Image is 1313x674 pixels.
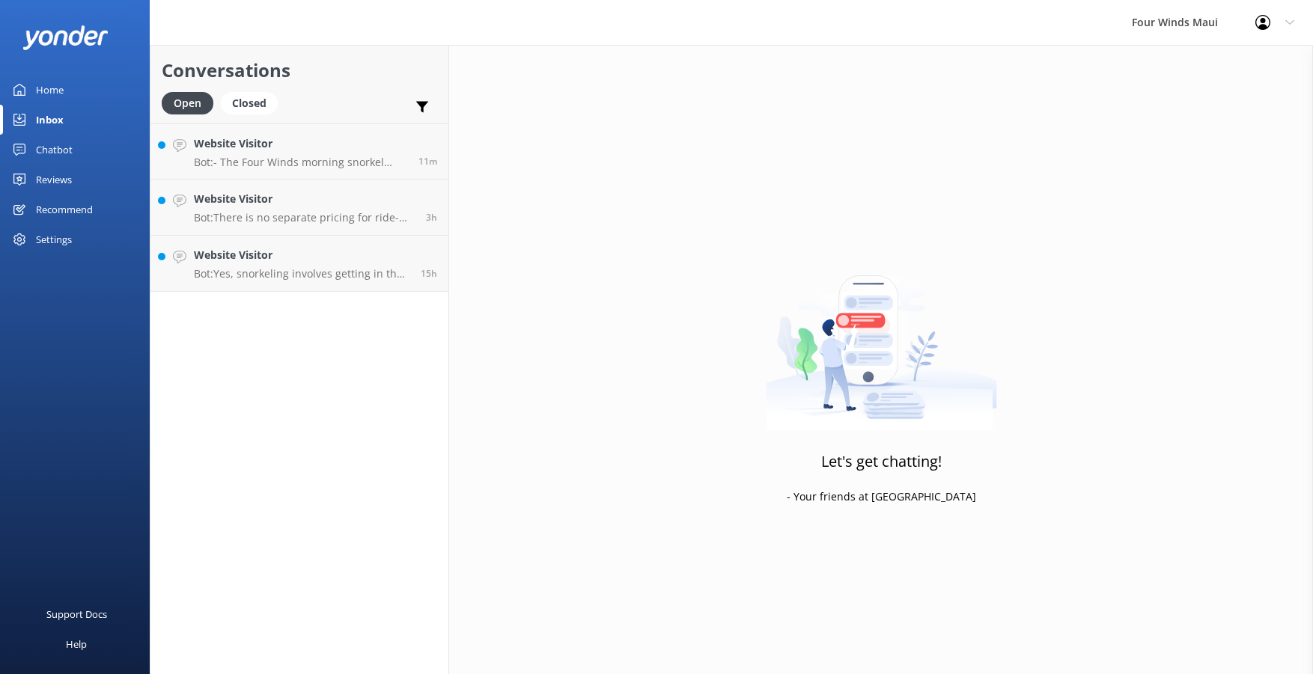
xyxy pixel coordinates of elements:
span: Aug 29 2025 07:58am (UTC -10:00) Pacific/Honolulu [418,155,437,168]
span: Aug 28 2025 05:02pm (UTC -10:00) Pacific/Honolulu [421,267,437,280]
p: Bot: There is no separate pricing for ride-along guests; the cost is the same as a standard admis... [194,211,415,224]
div: Closed [221,92,278,114]
p: Bot: Yes, snorkeling involves getting in the water. Our tours provide snorkeling gear and instruc... [194,267,409,281]
div: Chatbot [36,135,73,165]
h4: Website Visitor [194,135,407,152]
img: yonder-white-logo.png [22,25,109,50]
span: Aug 29 2025 04:59am (UTC -10:00) Pacific/Honolulu [426,211,437,224]
h3: Let's get chatting! [821,450,942,474]
a: Website VisitorBot:- The Four Winds morning snorkel tour has a check-in time of 7:00 am, departs ... [150,123,448,180]
div: Inbox [36,105,64,135]
a: Open [162,94,221,111]
img: artwork of a man stealing a conversation from at giant smartphone [766,244,997,431]
div: Open [162,92,213,114]
h2: Conversations [162,56,437,85]
div: Settings [36,224,72,254]
h4: Website Visitor [194,247,409,263]
p: Bot: - The Four Winds morning snorkel tour has a check-in time of 7:00 am, departs at 7:30 am, an... [194,156,407,169]
h4: Website Visitor [194,191,415,207]
div: Reviews [36,165,72,194]
a: Website VisitorBot:There is no separate pricing for ride-along guests; the cost is the same as a ... [150,180,448,236]
div: Recommend [36,194,93,224]
a: Website VisitorBot:Yes, snorkeling involves getting in the water. Our tours provide snorkeling ge... [150,236,448,292]
p: - Your friends at [GEOGRAPHIC_DATA] [787,488,976,505]
div: Help [66,629,87,659]
a: Closed [221,94,285,111]
div: Support Docs [46,599,107,629]
div: Home [36,75,64,105]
